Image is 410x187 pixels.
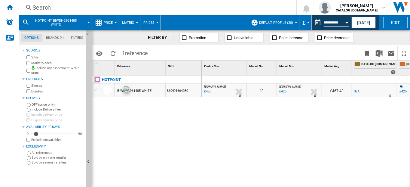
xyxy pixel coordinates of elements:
div: 0 [25,132,30,136]
div: CATALOG [DOMAIN_NAME] 1 offers sold by CATALOG BEKO.UK [353,61,397,76]
div: 869991664080 [166,83,201,97]
div: £425 [399,89,407,93]
input: OFF (price only) [27,103,31,107]
span: Default profile (20) [259,21,293,25]
div: Sort None [323,61,352,70]
input: Display delivery price [26,138,30,142]
span: Unavailable [234,36,253,40]
div: Delivery Time : 0 day [239,93,241,99]
label: Marketplaces [31,61,83,65]
span: CATALOG [DOMAIN_NAME] [361,62,396,67]
div: Last updated : Thursday, 28 August 2025 23:00 [203,89,211,95]
span: Market Avg [324,64,339,68]
md-tab-item: Brands (*) [42,34,67,42]
input: Display delivery price [26,118,30,122]
div: Sort None [203,61,246,70]
input: Singles [26,84,30,88]
input: Include delivery price [26,113,30,117]
div: HOTPOINT BIWDHG961485 WHITE [22,15,89,30]
div: Delivery Time : 0 day [389,93,391,99]
button: Bookmark this report [361,46,373,60]
button: Edit [384,17,408,28]
div: Delivery [26,96,83,101]
div: Sort None [116,61,165,70]
div: Delivery Time : 0 day [314,93,316,99]
div: Search [32,3,281,12]
div: BIWDHG961485 WHITE [117,84,151,98]
div: Sort None [167,61,201,70]
input: All references [27,151,31,155]
label: All references [32,151,83,155]
button: [DATE] [352,17,376,28]
span: [PERSON_NAME] [336,3,378,9]
input: Bundles [26,89,30,93]
button: Download in Excel [373,46,385,60]
div: Sort None [278,61,322,70]
label: Sites [31,55,83,60]
div: Default profile (20) [251,15,296,30]
label: Include delivery price [31,112,83,117]
button: Maximize [398,46,410,60]
input: Sites [26,55,30,59]
span: Matrix [122,21,134,25]
div: Sort None [248,61,277,70]
label: Include my assortment within stats [31,66,83,75]
button: Price increase [270,33,309,42]
div: £467.48 [322,83,352,97]
button: HOTPOINT BIWDHG961485 WHITE [32,15,86,30]
button: Prices [143,15,158,30]
div: SKU Sort None [167,61,201,70]
label: Sold by several retailers [32,160,83,165]
span: Market Min [279,64,294,68]
md-slider: Availability [31,131,75,137]
div: Market No. Sort None [248,61,277,70]
div: Reference Sort None [116,61,165,70]
span: Profile Min [204,64,219,68]
span: Price decrease [324,36,350,40]
span: HOTPOINT BIWDHG961485 WHITE [32,19,80,26]
input: Sold by several retailers [27,161,31,165]
button: Matrix [122,15,137,30]
button: Hide [86,30,93,41]
img: alerts-logo.svg [6,19,13,26]
button: Options [93,48,105,59]
img: empty.gif [124,86,129,91]
div: 13 [247,83,277,97]
input: Marketplaces [26,61,30,65]
button: Price decrease [315,33,354,42]
div: Profile Min Sort None [203,61,246,70]
div: Sort None [102,61,114,70]
span: Price increase [279,36,303,40]
label: Include Delivery Fee [32,107,83,112]
span: reference [125,50,148,56]
div: £ [302,15,308,30]
div: Sources [26,48,83,53]
div: Click to filter on that brand [102,76,121,83]
label: Sold by only one retailer [32,155,83,160]
div: Price [95,15,116,30]
span: Promotion [189,36,206,40]
input: Sold by only one retailer [27,156,31,160]
label: Singles [31,83,83,88]
div: N/A [353,89,360,95]
div: £425 [399,89,407,95]
img: mysite-bg-18x18.png [31,66,35,70]
div: Market Avg Sort None [323,61,352,70]
div: 1 offers sold by CATALOG BEKO.UK [391,70,396,74]
span: [DOMAIN_NAME] [279,85,301,88]
button: Unavailable [225,33,264,42]
button: Promotion [179,33,219,42]
md-tab-item: Options [21,34,42,42]
b: CATALOG [DOMAIN_NAME] [336,8,378,12]
img: excel-24x24.png [376,50,383,57]
div: Products [26,77,83,82]
input: Include Delivery Fee [27,108,31,112]
span: Market No. [249,64,264,68]
span: Price [104,21,113,25]
div: Availability 10 Days [26,125,83,129]
label: OFF (price only) [32,102,83,107]
label: Display delivery price [31,118,83,123]
span: 1 [119,46,151,59]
